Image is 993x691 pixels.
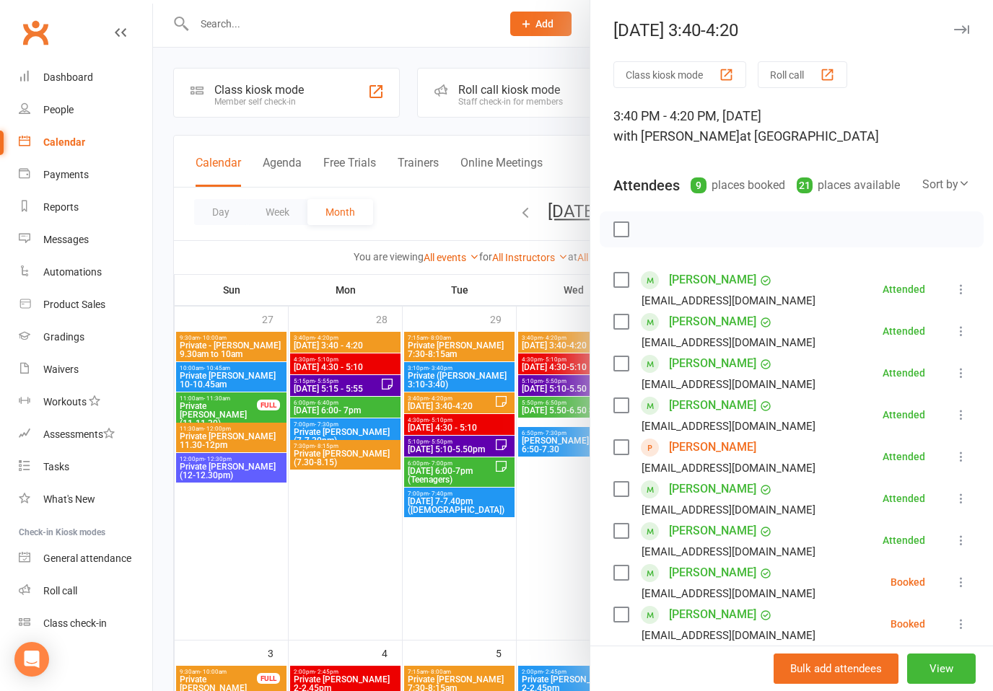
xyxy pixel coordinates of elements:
[17,14,53,50] a: Clubworx
[43,234,89,245] div: Messages
[19,607,152,640] a: Class kiosk mode
[669,310,756,333] a: [PERSON_NAME]
[891,619,925,629] div: Booked
[19,451,152,483] a: Tasks
[669,394,756,417] a: [PERSON_NAME]
[43,617,107,629] div: Class check-in
[43,461,69,472] div: Tasks
[19,289,152,321] a: Product Sales
[740,128,879,144] span: at [GEOGRAPHIC_DATA]
[774,653,898,684] button: Bulk add attendees
[19,353,152,386] a: Waivers
[669,268,756,291] a: [PERSON_NAME]
[43,553,131,564] div: General attendance
[797,175,900,195] div: places available
[758,61,847,88] button: Roll call
[590,20,993,40] div: [DATE] 3:40-4:20
[642,417,815,436] div: [EMAIL_ADDRESS][DOMAIN_NAME]
[19,126,152,159] a: Calendar
[642,626,815,645] div: [EMAIL_ADDRESS][DOMAIN_NAME]
[613,61,746,88] button: Class kiosk mode
[19,321,152,353] a: Gradings
[43,428,115,440] div: Assessments
[43,169,89,180] div: Payments
[883,410,925,420] div: Attended
[922,175,970,194] div: Sort by
[642,375,815,394] div: [EMAIL_ADDRESS][DOMAIN_NAME]
[669,519,756,542] a: [PERSON_NAME]
[883,368,925,378] div: Attended
[19,224,152,256] a: Messages
[43,331,84,343] div: Gradings
[19,483,152,516] a: What's New
[669,352,756,375] a: [PERSON_NAME]
[43,364,79,375] div: Waivers
[907,653,976,684] button: View
[642,291,815,310] div: [EMAIL_ADDRESS][DOMAIN_NAME]
[43,104,74,115] div: People
[883,326,925,336] div: Attended
[19,94,152,126] a: People
[14,642,49,677] div: Open Intercom Messenger
[19,256,152,289] a: Automations
[43,396,87,408] div: Workouts
[669,477,756,501] a: [PERSON_NAME]
[669,561,756,584] a: [PERSON_NAME]
[19,386,152,418] a: Workouts
[891,577,925,587] div: Booked
[43,136,85,148] div: Calendar
[883,284,925,294] div: Attended
[43,585,77,597] div: Roll call
[19,418,152,451] a: Assessments
[43,71,93,83] div: Dashboard
[669,603,756,626] a: [PERSON_NAME]
[19,191,152,224] a: Reports
[883,452,925,462] div: Attended
[43,201,79,213] div: Reports
[883,535,925,545] div: Attended
[642,459,815,477] div: [EMAIL_ADDRESS][DOMAIN_NAME]
[642,501,815,519] div: [EMAIL_ADDRESS][DOMAIN_NAME]
[43,266,102,278] div: Automations
[669,436,756,459] a: [PERSON_NAME]
[691,177,707,193] div: 9
[613,106,970,146] div: 3:40 PM - 4:20 PM, [DATE]
[19,159,152,191] a: Payments
[43,493,95,505] div: What's New
[19,61,152,94] a: Dashboard
[613,175,680,195] div: Attendees
[19,542,152,575] a: General attendance kiosk mode
[691,175,785,195] div: places booked
[613,128,740,144] span: with [PERSON_NAME]
[797,177,813,193] div: 21
[642,333,815,352] div: [EMAIL_ADDRESS][DOMAIN_NAME]
[19,575,152,607] a: Roll call
[43,299,105,310] div: Product Sales
[883,493,925,503] div: Attended
[642,584,815,603] div: [EMAIL_ADDRESS][DOMAIN_NAME]
[642,542,815,561] div: [EMAIL_ADDRESS][DOMAIN_NAME]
